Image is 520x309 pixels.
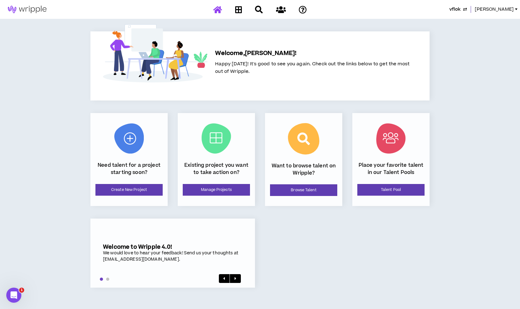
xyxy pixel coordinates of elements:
img: Talent Pool [376,123,406,154]
span: Happy [DATE]! It's good to see you again. Check out the links below to get the most out of Wripple. [215,61,409,75]
a: Talent Pool [357,184,425,196]
a: Manage Projects [183,184,250,196]
img: New Project [114,123,144,154]
a: Create New Project [95,184,163,196]
h5: Welcome to Wripple 4.0! [103,244,242,250]
span: [PERSON_NAME] [475,6,514,13]
div: We would love to hear your feedback! Send us your thoughts at [EMAIL_ADDRESS][DOMAIN_NAME]. [103,250,242,263]
button: vflok [449,6,467,13]
a: Browse Talent [270,184,337,196]
p: Place your favorite talent in our Talent Pools [357,162,425,176]
p: Existing project you want to take action on? [183,162,250,176]
p: Need talent for a project starting soon? [95,162,163,176]
span: vflok [449,6,461,13]
img: Current Projects [202,123,231,154]
iframe: Intercom live chat [6,288,21,303]
h5: Welcome, [PERSON_NAME] ! [215,49,409,58]
p: Want to browse talent on Wripple? [270,162,337,176]
span: 1 [19,288,24,293]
